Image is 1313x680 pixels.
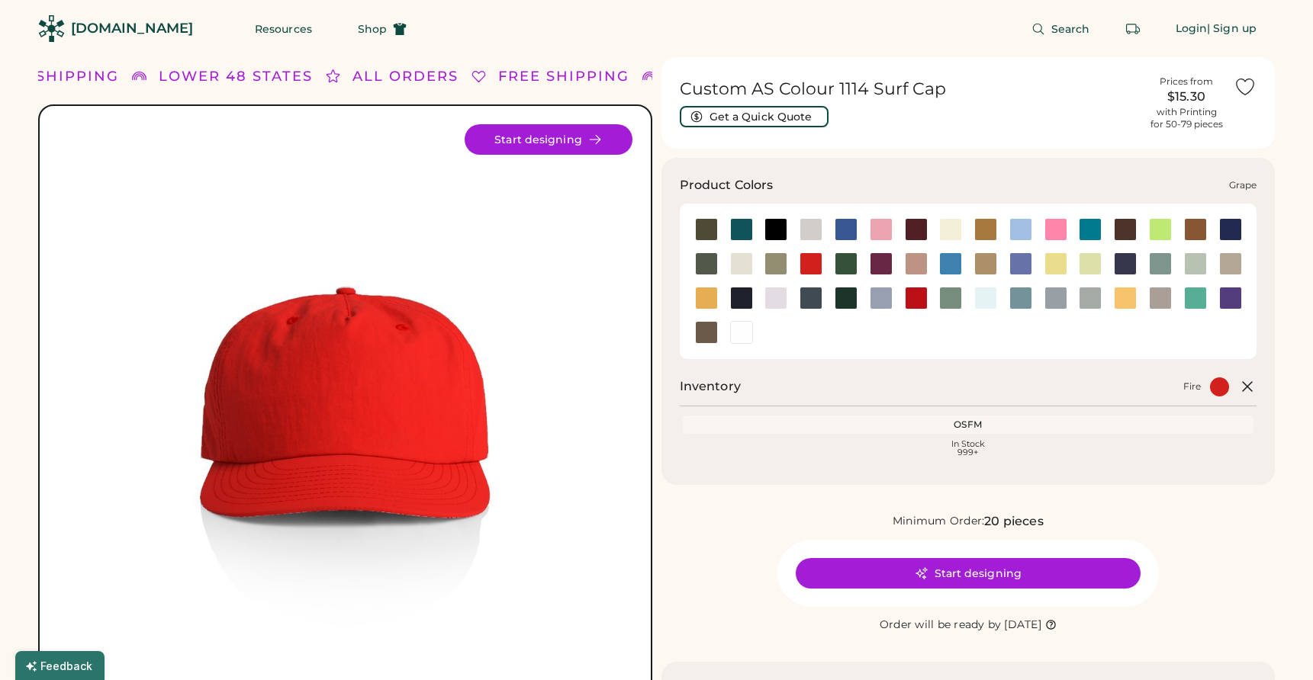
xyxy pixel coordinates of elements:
[1150,106,1223,130] div: with Printing for 50-79 pieces
[465,124,632,155] button: Start designing
[686,440,1251,457] div: In Stock 999+
[358,24,387,34] span: Shop
[1013,14,1109,44] button: Search
[498,66,629,87] div: FREE SHIPPING
[796,558,1141,589] button: Start designing
[1229,179,1257,191] div: Grape
[680,377,741,396] h2: Inventory
[984,512,1043,531] div: 20 pieces
[1160,75,1213,88] div: Prices from
[1148,88,1225,106] div: $15.30
[237,14,330,44] button: Resources
[352,66,459,87] div: ALL ORDERS
[1207,21,1257,37] div: | Sign up
[159,66,313,87] div: LOWER 48 STATES
[1051,24,1090,34] span: Search
[1118,14,1148,44] button: Retrieve an order
[680,79,1140,100] h1: Custom AS Colour 1114 Surf Cap
[880,617,1002,633] div: Order will be ready by
[686,419,1251,431] div: OSFM
[1183,380,1201,393] div: Fire
[1241,611,1306,677] iframe: Front Chat
[340,14,425,44] button: Shop
[71,19,193,38] div: [DOMAIN_NAME]
[38,15,65,42] img: Rendered Logo - Screens
[1004,617,1041,633] div: [DATE]
[1176,21,1208,37] div: Login
[893,514,985,529] div: Minimum Order:
[680,106,829,127] button: Get a Quick Quote
[680,176,774,194] h3: Product Colors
